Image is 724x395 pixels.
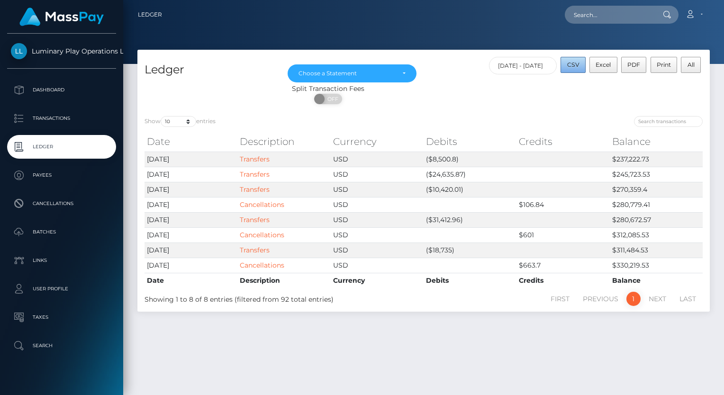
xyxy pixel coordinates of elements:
div: Showing 1 to 8 of 8 entries (filtered from 92 total entries) [145,291,369,305]
img: MassPay Logo [19,8,104,26]
td: [DATE] [145,167,237,182]
a: Transfers [240,170,270,179]
th: Date [145,132,237,151]
button: Choose a Statement [288,64,416,82]
td: USD [331,197,424,212]
p: Batches [11,225,112,239]
td: [DATE] [145,227,237,242]
th: Balance [610,273,703,288]
p: Cancellations [11,197,112,211]
td: USD [331,152,424,167]
th: Date [145,273,237,288]
span: CSV [567,61,579,68]
th: Debits [424,273,516,288]
td: [DATE] [145,197,237,212]
td: USD [331,258,424,273]
a: Taxes [7,305,116,329]
th: Description [237,132,330,151]
td: [DATE] [145,258,237,273]
a: Transfers [240,185,270,194]
span: Luminary Play Operations Limited [7,47,116,55]
span: OFF [319,94,343,104]
td: USD [331,182,424,197]
td: $330,219.53 [610,258,703,273]
p: Transactions [11,111,112,126]
button: All [681,57,701,73]
button: Excel [589,57,617,73]
div: Choose a Statement [299,70,395,77]
a: Payees [7,163,116,187]
img: Luminary Play Operations Limited [11,43,27,59]
td: ($24,635.87) [424,167,516,182]
th: Currency [331,132,424,151]
a: Dashboard [7,78,116,102]
p: Taxes [11,310,112,324]
td: $237,222.73 [610,152,703,167]
td: [DATE] [145,242,237,258]
span: Print [657,61,671,68]
td: $245,723.53 [610,167,703,182]
span: PDF [627,61,640,68]
td: ($8,500.8) [424,152,516,167]
td: $280,672.57 [610,212,703,227]
td: ($10,420.01) [424,182,516,197]
a: Cancellations [7,192,116,215]
td: $106.84 [516,197,609,212]
h4: Ledger [145,62,273,78]
td: USD [331,227,424,242]
a: 1 [626,292,641,306]
td: [DATE] [145,182,237,197]
td: $601 [516,227,609,242]
a: Batches [7,220,116,244]
input: Date filter [489,57,557,74]
th: Debits [424,132,516,151]
td: $280,779.41 [610,197,703,212]
th: Description [237,273,330,288]
input: Search transactions [634,116,703,127]
a: Cancellations [240,261,284,269]
a: Cancellations [240,231,284,239]
a: Ledger [7,135,116,159]
td: [DATE] [145,212,237,227]
a: Cancellations [240,200,284,209]
td: [DATE] [145,152,237,167]
th: Credits [516,273,609,288]
input: Search... [565,6,654,24]
p: Payees [11,168,112,182]
a: Links [7,249,116,272]
a: User Profile [7,277,116,301]
td: USD [331,242,424,258]
td: ($18,735) [424,242,516,258]
p: Dashboard [11,83,112,97]
a: Transfers [240,246,270,254]
th: Balance [610,132,703,151]
p: Search [11,339,112,353]
td: $663.7 [516,258,609,273]
td: USD [331,167,424,182]
label: Show entries [145,116,216,127]
div: Split Transaction Fees [137,84,519,94]
p: Ledger [11,140,112,154]
span: Excel [596,61,611,68]
a: Ledger [138,5,162,25]
td: ($31,412.96) [424,212,516,227]
span: All [688,61,695,68]
button: Print [651,57,678,73]
th: Credits [516,132,609,151]
a: Transactions [7,107,116,130]
th: Currency [331,273,424,288]
button: PDF [621,57,647,73]
td: USD [331,212,424,227]
td: $270,359.4 [610,182,703,197]
p: User Profile [11,282,112,296]
button: CSV [561,57,586,73]
select: Showentries [161,116,196,127]
a: Search [7,334,116,358]
td: $312,085.53 [610,227,703,242]
a: Transfers [240,215,270,224]
a: Transfers [240,155,270,163]
p: Links [11,253,112,268]
td: $311,484.53 [610,242,703,258]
